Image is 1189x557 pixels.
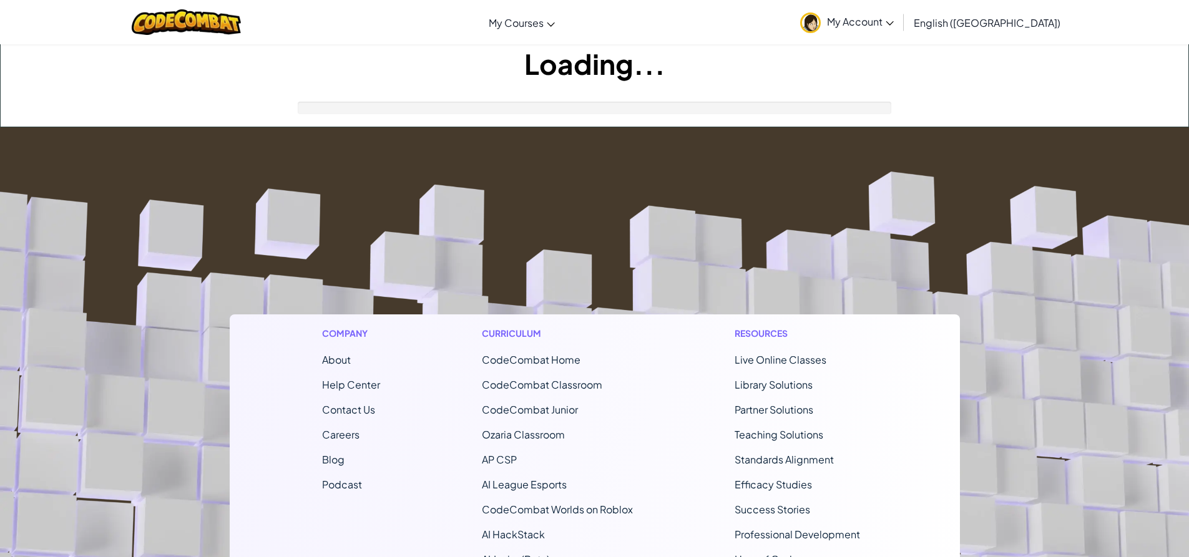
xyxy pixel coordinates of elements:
[322,353,351,366] a: About
[132,9,241,35] img: CodeCombat logo
[482,403,578,416] a: CodeCombat Junior
[1,44,1188,83] h1: Loading...
[735,503,810,516] a: Success Stories
[482,528,545,541] a: AI HackStack
[482,6,561,39] a: My Courses
[482,428,565,441] a: Ozaria Classroom
[482,378,602,391] a: CodeCombat Classroom
[322,478,362,491] a: Podcast
[735,378,813,391] a: Library Solutions
[482,503,633,516] a: CodeCombat Worlds on Roblox
[322,453,345,466] a: Blog
[800,12,821,33] img: avatar
[735,528,860,541] a: Professional Development
[322,378,380,391] a: Help Center
[735,353,826,366] a: Live Online Classes
[482,327,633,340] h1: Curriculum
[735,428,823,441] a: Teaching Solutions
[322,327,380,340] h1: Company
[489,16,544,29] span: My Courses
[735,327,868,340] h1: Resources
[735,403,813,416] a: Partner Solutions
[914,16,1060,29] span: English ([GEOGRAPHIC_DATA])
[322,403,375,416] span: Contact Us
[735,478,812,491] a: Efficacy Studies
[482,353,580,366] span: CodeCombat Home
[827,15,894,28] span: My Account
[482,478,567,491] a: AI League Esports
[794,2,900,42] a: My Account
[482,453,517,466] a: AP CSP
[322,428,360,441] a: Careers
[735,453,834,466] a: Standards Alignment
[908,6,1067,39] a: English ([GEOGRAPHIC_DATA])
